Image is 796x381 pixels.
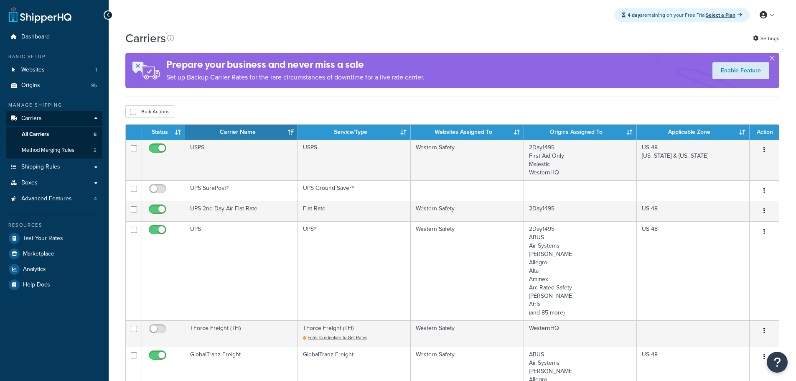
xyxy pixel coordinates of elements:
span: 6 [94,131,97,138]
td: USPS [185,140,298,180]
div: remaining on your Free Trial [614,8,750,22]
span: All Carriers [22,131,49,138]
div: Manage Shipping [6,102,102,109]
span: Boxes [21,179,38,187]
span: 1 [95,66,97,74]
a: ShipperHQ Home [9,6,71,23]
span: Origins [21,82,40,89]
th: Service/Type: activate to sort column ascending [298,125,411,140]
td: UPS 2nd Day Air Flat Rate [185,201,298,221]
td: US 48 [637,221,750,320]
a: Analytics [6,262,102,277]
span: Help Docs [23,281,50,289]
td: Western Safety [411,140,524,180]
span: Analytics [23,266,46,273]
td: UPS [185,221,298,320]
td: 2Day1495 [524,201,637,221]
th: Origins Assigned To: activate to sort column ascending [524,125,637,140]
a: Enable Feature [712,62,769,79]
p: Set up Backup Carrier Rates for the rare circumstances of downtime for a live rate carrier. [166,72,425,83]
td: UPS SurePost® [185,180,298,201]
button: Open Resource Center [767,352,788,373]
a: Settings [753,33,779,44]
a: Dashboard [6,29,102,45]
a: Marketplace [6,246,102,261]
td: TForce Freight (TFI) [185,320,298,347]
a: Websites 1 [6,62,102,78]
span: Shipping Rules [21,164,60,171]
div: Basic Setup [6,53,102,60]
strong: 4 days [628,11,643,19]
td: 2Day1495 First Aid Only Majestic WesternHQ [524,140,637,180]
span: 4 [94,195,97,202]
a: Shipping Rules [6,159,102,175]
li: Carriers [6,111,102,159]
th: Websites Assigned To: activate to sort column ascending [411,125,524,140]
span: Method Merging Rules [22,147,74,154]
td: USPS [298,140,411,180]
span: 2 [94,147,97,154]
span: 95 [91,82,97,89]
h4: Prepare your business and never miss a sale [166,58,425,72]
a: Help Docs [6,277,102,292]
li: Advanced Features [6,191,102,207]
a: Test Your Rates [6,231,102,246]
div: Resources [6,222,102,229]
td: US 48 [637,201,750,221]
a: Enter Credentials to Get Rates [303,334,367,341]
td: Flat Rate [298,201,411,221]
td: UPS® [298,221,411,320]
a: Select a Plan [706,11,742,19]
a: All Carriers 6 [6,127,102,142]
a: Advanced Features 4 [6,191,102,207]
li: Origins [6,78,102,93]
img: ad-rules-rateshop-fe6ec290ccb7230408bd80ed9643f0289d75e0ffd9eb532fc0e269fcd187b520.png [125,53,166,88]
td: Western Safety [411,320,524,347]
button: Bulk Actions [125,105,174,118]
a: Boxes [6,175,102,191]
a: Carriers [6,111,102,126]
span: Enter Credentials to Get Rates [308,334,367,341]
span: Test Your Rates [23,235,63,242]
th: Carrier Name: activate to sort column ascending [185,125,298,140]
a: Origins 95 [6,78,102,93]
td: Western Safety [411,221,524,320]
a: Method Merging Rules 2 [6,143,102,158]
td: UPS Ground Saver® [298,180,411,201]
td: WesternHQ [524,320,637,347]
span: Marketplace [23,251,54,258]
span: Carriers [21,115,42,122]
li: Websites [6,62,102,78]
td: 2Day1495 ABUS Air Systems [PERSON_NAME] Allegro Alta Ammex Arc Rated Safety [PERSON_NAME] Atrix (... [524,221,637,320]
span: Dashboard [21,33,50,41]
td: US 48 [US_STATE] & [US_STATE] [637,140,750,180]
th: Action [750,125,779,140]
th: Status: activate to sort column ascending [142,125,185,140]
h1: Carriers [125,30,166,46]
td: Western Safety [411,201,524,221]
td: TForce Freight (TFI) [298,320,411,347]
li: Method Merging Rules [6,143,102,158]
th: Applicable Zone: activate to sort column ascending [637,125,750,140]
span: Advanced Features [21,195,72,202]
li: All Carriers [6,127,102,142]
span: Websites [21,66,45,74]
